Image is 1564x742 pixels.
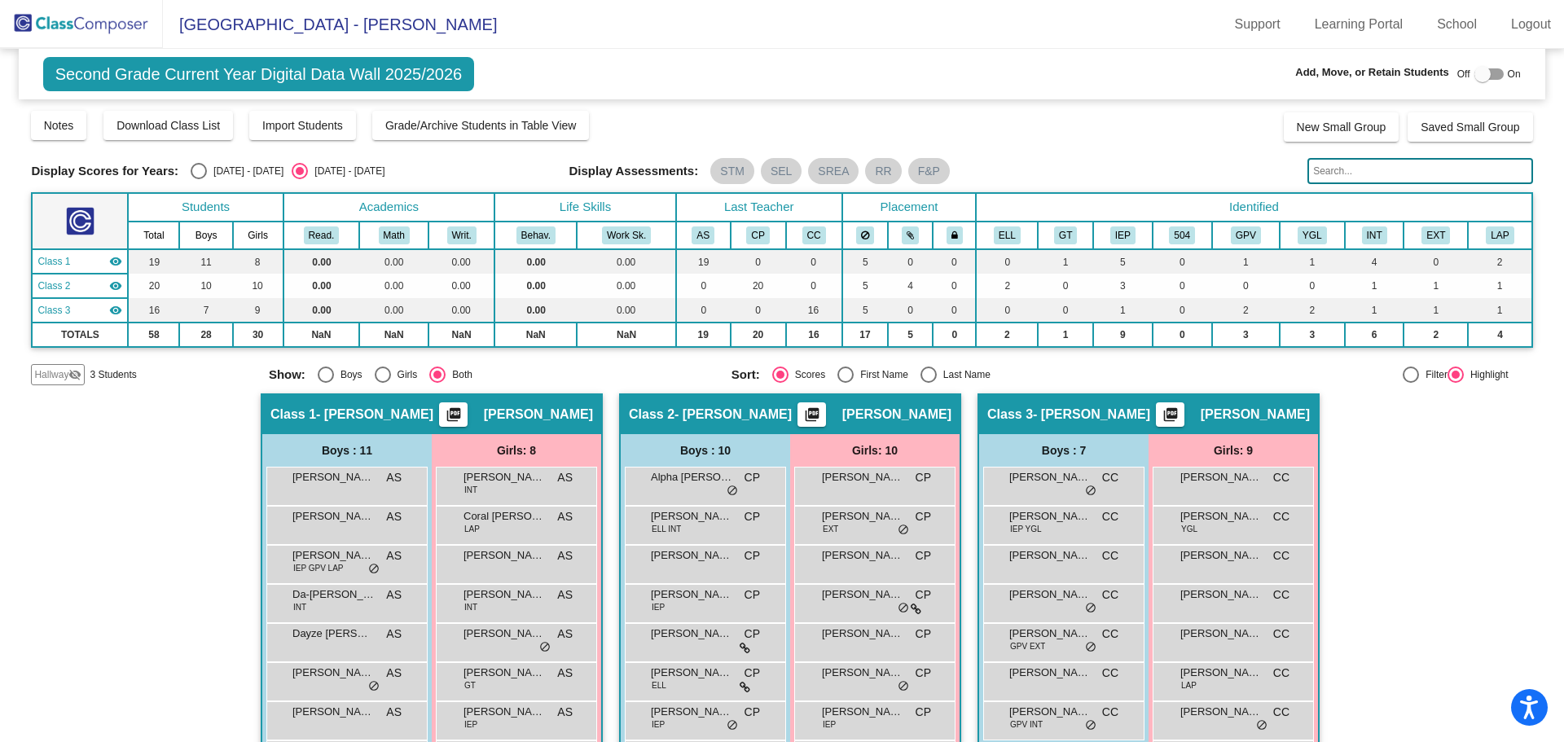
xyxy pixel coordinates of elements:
[1231,226,1261,244] button: GPV
[731,249,786,274] td: 0
[1273,469,1289,486] span: CC
[1038,298,1093,323] td: 0
[676,193,842,222] th: Last Teacher
[1102,626,1118,643] span: CC
[1280,274,1345,298] td: 0
[786,323,842,347] td: 16
[745,547,760,564] span: CP
[128,323,179,347] td: 58
[1093,249,1152,274] td: 5
[1212,249,1280,274] td: 1
[1085,485,1096,498] span: do_not_disturb_alt
[933,274,976,298] td: 0
[292,469,374,485] span: [PERSON_NAME]
[865,158,901,184] mat-chip: RR
[109,304,122,317] mat-icon: visibility
[1345,222,1404,249] th: Introvert
[842,274,889,298] td: 5
[109,279,122,292] mat-icon: visibility
[292,547,374,564] span: [PERSON_NAME]
[1093,274,1152,298] td: 3
[1033,406,1150,423] span: - [PERSON_NAME]
[334,367,362,382] div: Boys
[1295,64,1449,81] span: Add, Move, or Retain Students
[797,402,826,427] button: Print Students Details
[651,626,732,642] span: [PERSON_NAME]
[31,164,178,178] span: Display Scores for Years:
[116,119,220,132] span: Download Class List
[898,602,909,615] span: do_not_disturb_alt
[386,469,402,486] span: AS
[1212,323,1280,347] td: 3
[1404,274,1468,298] td: 1
[233,274,283,298] td: 10
[386,547,402,564] span: AS
[494,274,577,298] td: 0.00
[888,274,933,298] td: 4
[128,222,179,249] th: Total
[842,298,889,323] td: 5
[359,249,428,274] td: 0.00
[292,665,374,681] span: [PERSON_NAME]'[PERSON_NAME]
[447,226,477,244] button: Writ.
[842,193,977,222] th: Placement
[1297,121,1386,134] span: New Small Group
[179,222,232,249] th: Boys
[372,111,590,140] button: Grade/Archive Students in Table View
[1102,508,1118,525] span: CC
[676,298,731,323] td: 0
[676,222,731,249] th: Alissa Seaver
[386,626,402,643] span: AS
[1153,298,1213,323] td: 0
[43,57,475,91] span: Second Grade Current Year Digital Data Wall 2025/2026
[1421,226,1450,244] button: EXT
[128,274,179,298] td: 20
[1404,222,1468,249] th: Extrovert
[651,508,732,525] span: [PERSON_NAME]
[37,303,70,318] span: Class 3
[888,222,933,249] th: Keep with students
[1054,226,1077,244] button: GT
[428,298,494,323] td: 0.00
[262,119,343,132] span: Import Students
[1212,274,1280,298] td: 0
[937,367,991,382] div: Last Name
[179,298,232,323] td: 7
[128,298,179,323] td: 16
[1307,158,1532,184] input: Search...
[822,626,903,642] span: [PERSON_NAME]
[428,323,494,347] td: NaN
[621,434,790,467] div: Boys : 10
[987,406,1033,423] span: Class 3
[1149,434,1318,467] div: Girls: 9
[569,164,699,178] span: Display Assessments:
[976,298,1038,323] td: 0
[1212,222,1280,249] th: Good Parent Volunteer
[494,323,577,347] td: NaN
[1009,508,1091,525] span: [PERSON_NAME] [PERSON_NAME]
[179,323,232,347] td: 28
[746,226,769,244] button: CP
[651,586,732,603] span: [PERSON_NAME]
[1153,222,1213,249] th: 504 Plan
[1464,367,1509,382] div: Highlight
[269,367,719,383] mat-radio-group: Select an option
[386,586,402,604] span: AS
[676,249,731,274] td: 19
[842,249,889,274] td: 5
[1419,367,1448,382] div: Filter
[745,626,760,643] span: CP
[557,665,573,682] span: AS
[710,158,754,184] mat-chip: STM
[1280,222,1345,249] th: Young for Grade Level
[1404,323,1468,347] td: 2
[854,367,908,382] div: First Name
[32,298,128,323] td: Christy Cooper - Cooper
[976,274,1038,298] td: 2
[292,626,374,642] span: Dayze [PERSON_NAME]
[916,508,931,525] span: CP
[34,367,68,382] span: Hallway
[1180,586,1262,603] span: [PERSON_NAME]
[1421,121,1519,134] span: Saved Small Group
[103,111,233,140] button: Download Class List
